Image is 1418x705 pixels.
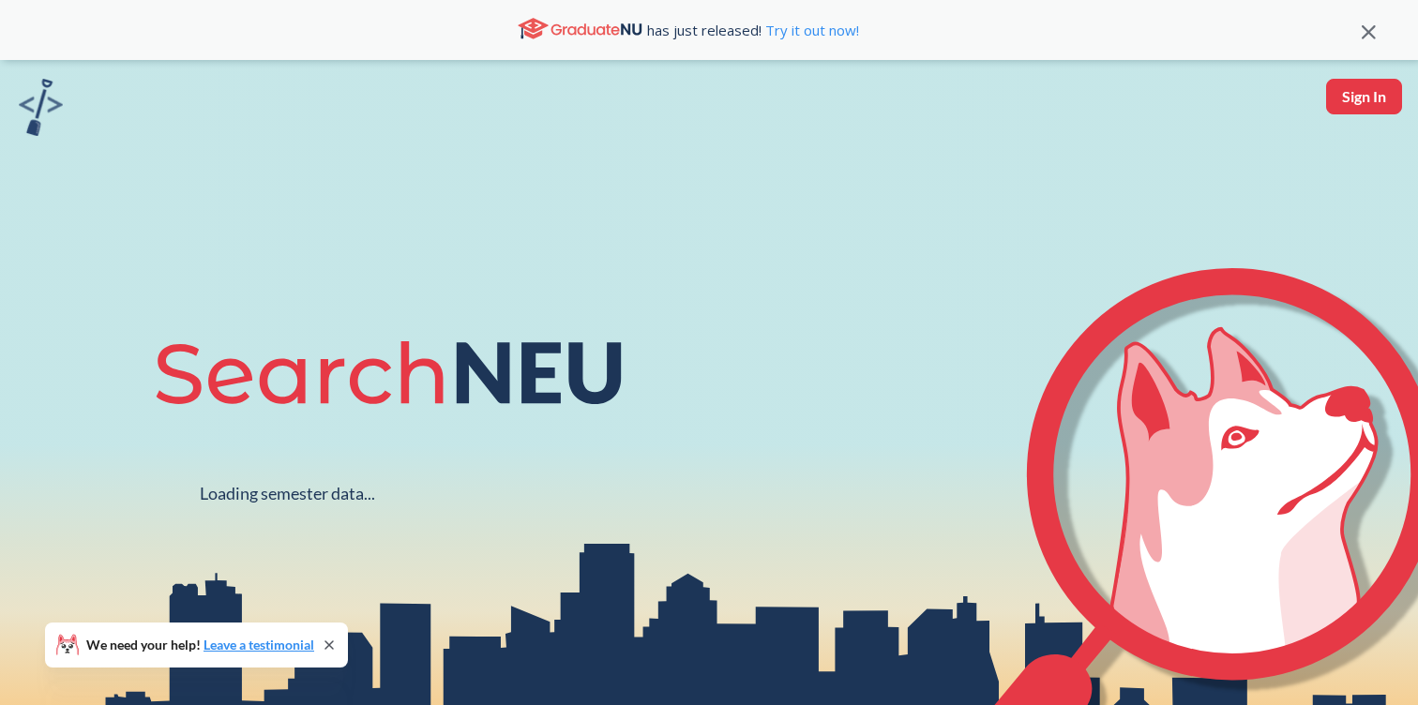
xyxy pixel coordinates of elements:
button: Sign In [1326,79,1402,114]
a: Leave a testimonial [204,637,314,652]
span: We need your help! [86,638,314,652]
a: sandbox logo [19,79,63,142]
a: Try it out now! [762,21,859,39]
span: has just released! [647,20,859,40]
img: sandbox logo [19,79,63,136]
div: Loading semester data... [200,483,375,504]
